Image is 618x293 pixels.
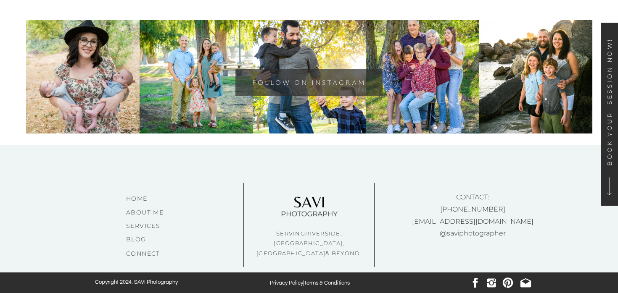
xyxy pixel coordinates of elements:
a: [GEOGRAPHIC_DATA] [274,240,343,246]
a: FOLLOW on INSTAGRAM [240,79,378,95]
a: about me [126,207,172,215]
a: Book your session now! [605,38,615,191]
a: Services [126,221,174,229]
a: home [126,194,172,201]
a: Terms & Conditions [304,280,350,286]
a: [PHONE_NUMBER] [440,205,505,213]
a: connect [126,249,172,256]
a: Privacy Policy [270,280,303,286]
a: riverside [305,230,341,237]
a: CONTACT [456,193,488,201]
p: Copyright 2024: SAVI Photography [95,277,184,288]
a: blog [126,234,172,242]
a: [GEOGRAPHIC_DATA] [256,250,325,256]
h2: serving , , & beyond! [254,229,365,257]
nav: | [265,278,354,287]
p: : @saviphotographer [403,191,542,251]
a: [EMAIL_ADDRESS][DOMAIN_NAME] [412,217,533,225]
